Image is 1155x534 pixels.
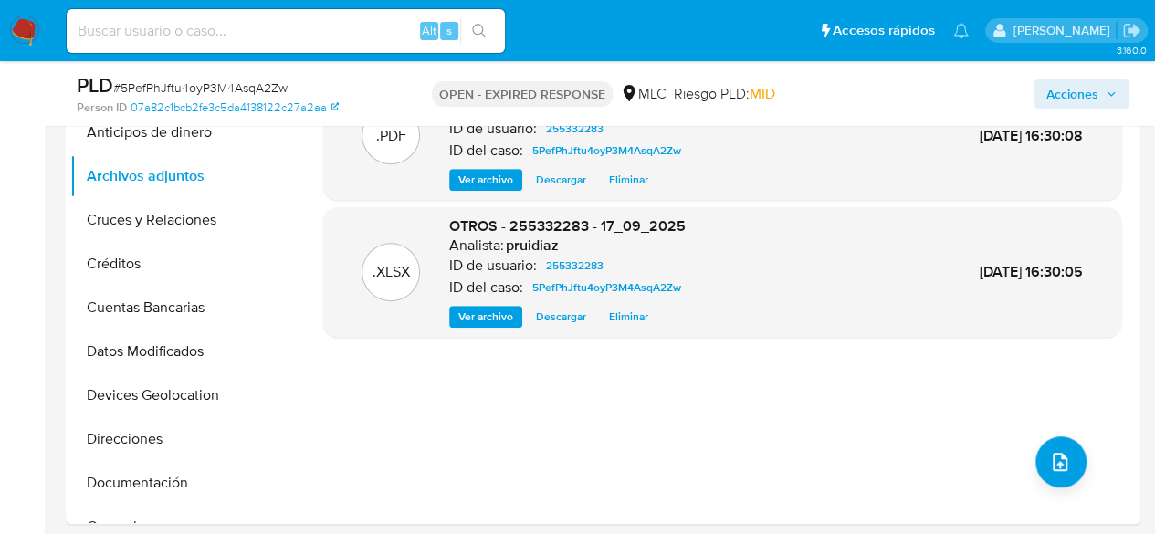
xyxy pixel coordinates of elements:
a: 5PefPhJftu4oyP3M4AsqA2Zw [525,140,688,162]
button: Cruces y Relaciones [70,198,299,242]
button: upload-file [1035,436,1087,487]
span: Accesos rápidos [833,21,935,40]
p: OPEN - EXPIRED RESPONSE [432,81,613,107]
span: OTROS - 255332283 - 17_09_2025 [449,215,686,236]
button: Devices Geolocation [70,373,299,417]
p: ID de usuario: [449,257,537,275]
p: .XLSX [373,262,410,282]
span: Ver archivo [458,308,513,326]
button: Descargar [527,306,595,328]
span: 3.160.0 [1116,43,1146,58]
button: Cuentas Bancarias [70,286,299,330]
span: Eliminar [609,171,648,189]
span: Alt [422,22,436,39]
span: 255332283 [546,255,604,277]
button: Créditos [70,242,299,286]
button: Direcciones [70,417,299,461]
input: Buscar usuario o caso... [67,19,505,43]
span: Acciones [1046,79,1098,109]
p: ID del caso: [449,141,523,160]
p: ID del caso: [449,278,523,297]
b: PLD [77,70,113,99]
p: Analista: [449,236,504,255]
div: MLC [620,84,667,104]
a: Notificaciones [953,23,969,38]
button: Acciones [1034,79,1129,109]
button: Ver archivo [449,306,522,328]
button: Anticipos de dinero [70,110,299,154]
button: Eliminar [600,169,657,191]
button: Datos Modificados [70,330,299,373]
span: Descargar [536,308,586,326]
span: Ver archivo [458,171,513,189]
span: [DATE] 16:30:08 [980,125,1083,146]
b: Person ID [77,99,127,116]
button: Ver archivo [449,169,522,191]
a: 5PefPhJftu4oyP3M4AsqA2Zw [525,277,688,298]
button: Archivos adjuntos [70,154,299,198]
span: 255332283 [546,118,604,140]
p: ID de usuario: [449,120,537,138]
span: Eliminar [609,308,648,326]
span: s [446,22,452,39]
h6: pruidiaz [506,236,559,255]
span: # 5PefPhJftu4oyP3M4AsqA2Zw [113,79,288,97]
a: Salir [1122,21,1141,40]
button: search-icon [460,18,498,44]
span: [DATE] 16:30:05 [980,261,1083,282]
a: 255332283 [539,118,611,140]
p: pablo.ruidiaz@mercadolibre.com [1013,22,1116,39]
button: Documentación [70,461,299,505]
p: .PDF [376,126,406,146]
a: 07a82c1bcb2fe3c5da4138122c27a2aa [131,99,339,116]
span: Riesgo PLD: [674,84,775,104]
button: Eliminar [600,306,657,328]
a: 255332283 [539,255,611,277]
span: 5PefPhJftu4oyP3M4AsqA2Zw [532,277,681,298]
button: Descargar [527,169,595,191]
span: 5PefPhJftu4oyP3M4AsqA2Zw [532,140,681,162]
span: Descargar [536,171,586,189]
span: MID [750,83,775,104]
